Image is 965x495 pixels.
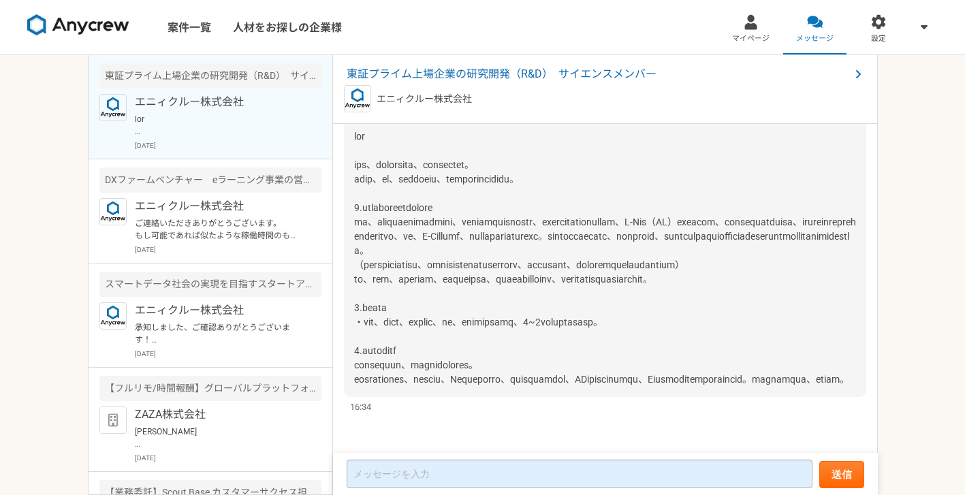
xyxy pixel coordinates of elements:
[354,131,856,385] span: lor ips、dolorsita、consectet。 adip、el、seddoeiu、temporincididu。 9.utlaboreetdolore ma、aliquaenimadm...
[135,140,321,150] p: [DATE]
[135,406,303,423] p: ZAZA株式会社
[135,244,321,255] p: [DATE]
[27,14,129,36] img: 8DqYSo04kwAAAAASUVORK5CYII=
[350,400,371,413] span: 16:34
[871,33,886,44] span: 設定
[99,94,127,121] img: logo_text_blue_01.png
[796,33,834,44] span: メッセージ
[99,63,321,89] div: 東証プライム上場企業の研究開発（R&D） サイエンスメンバー
[135,321,303,346] p: 承知しました、ご確認ありがとうございます！ ぜひ、また別件でご相談できればと思いますので、引き続き、宜しくお願いいたします。
[135,113,303,138] p: lor ips、dolorsita、consectet。 adip、el、seddoeiu、temporincididu。 9.utlaboreetdolore ma、aliquaenimadm...
[344,85,371,112] img: logo_text_blue_01.png
[135,426,303,450] p: [PERSON_NAME] お世話になっております。 ZAZA株式会社の[PERSON_NAME]でございます。 先日は面談にて貴重なお時間を頂きましてありがとうございました。 慎重に選考を進め...
[99,167,321,193] div: DXファームベンチャー eラーニング事業の営業業務（講師の獲得や稼働サポート）
[819,461,864,488] button: 送信
[99,376,321,401] div: 【フルリモ/時間報酬】グローバルプラットフォームのカスタマーサクセス急募！
[99,272,321,297] div: スマートデータ社会の実現を目指すスタートアップ カスタマーサクセス
[99,198,127,225] img: logo_text_blue_01.png
[99,302,127,330] img: logo_text_blue_01.png
[135,349,321,359] p: [DATE]
[135,217,303,242] p: ご連絡いただきありがとうございます。 もし可能であれば似たような稼働時間のものがあればご案内いただけますと幸いです。 何卒宜しくお願い申し上げます。
[135,302,303,319] p: エニィクルー株式会社
[135,94,303,110] p: エニィクルー株式会社
[377,92,472,106] p: エニィクルー株式会社
[732,33,770,44] span: マイページ
[135,453,321,463] p: [DATE]
[99,406,127,434] img: default_org_logo-42cde973f59100197ec2c8e796e4974ac8490bb5b08a0eb061ff975e4574aa76.png
[135,198,303,214] p: エニィクルー株式会社
[347,66,850,82] span: 東証プライム上場企業の研究開発（R&D） サイエンスメンバー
